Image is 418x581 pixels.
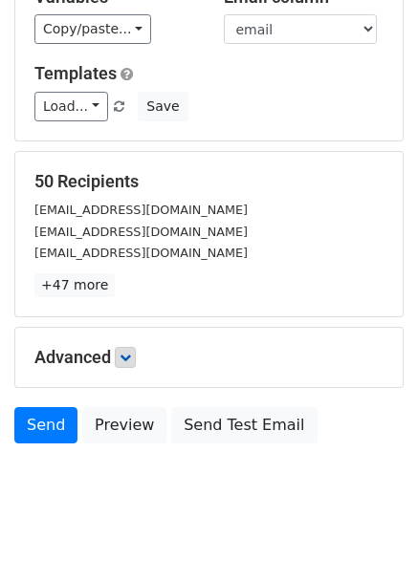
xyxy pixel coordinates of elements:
[14,407,77,443] a: Send
[34,347,384,368] h5: Advanced
[34,225,248,239] small: [EMAIL_ADDRESS][DOMAIN_NAME]
[34,63,117,83] a: Templates
[34,92,108,121] a: Load...
[322,489,418,581] div: 聊天小工具
[34,246,248,260] small: [EMAIL_ADDRESS][DOMAIN_NAME]
[34,171,384,192] h5: 50 Recipients
[34,14,151,44] a: Copy/paste...
[138,92,187,121] button: Save
[322,489,418,581] iframe: Chat Widget
[82,407,166,443] a: Preview
[34,203,248,217] small: [EMAIL_ADDRESS][DOMAIN_NAME]
[171,407,317,443] a: Send Test Email
[34,273,115,297] a: +47 more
